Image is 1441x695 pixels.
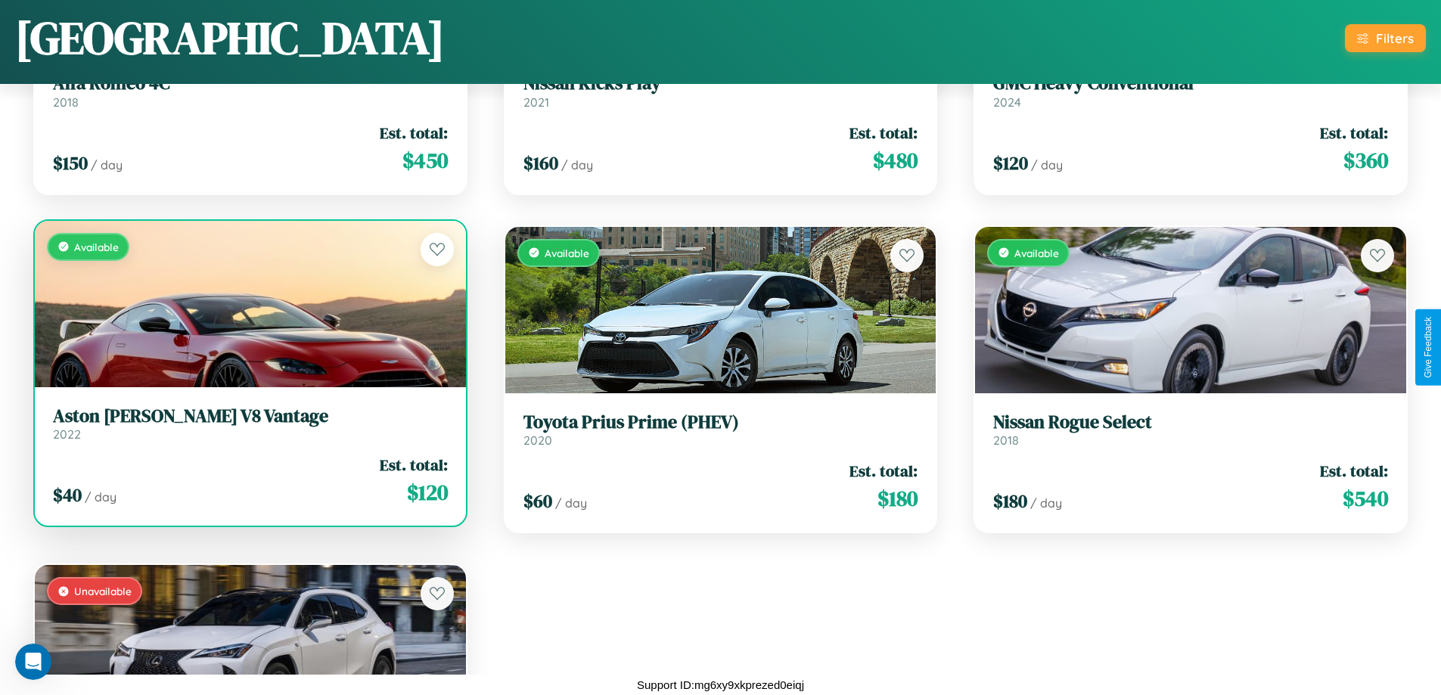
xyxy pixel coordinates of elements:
[1030,495,1062,510] span: / day
[877,483,918,513] span: $ 180
[849,460,918,482] span: Est. total:
[993,489,1027,513] span: $ 180
[1423,317,1433,378] div: Give Feedback
[993,411,1388,433] h3: Nissan Rogue Select
[523,95,549,110] span: 2021
[523,73,918,110] a: Nissan Kicks Play2021
[523,73,918,95] h3: Nissan Kicks Play
[993,433,1019,448] span: 2018
[1014,247,1059,259] span: Available
[561,157,593,172] span: / day
[53,150,88,175] span: $ 150
[993,73,1388,95] h3: GMC Heavy Conventional
[53,73,448,95] h3: Alfa Romeo 4C
[523,489,552,513] span: $ 60
[993,411,1388,448] a: Nissan Rogue Select2018
[74,585,132,597] span: Unavailable
[53,482,82,507] span: $ 40
[545,247,589,259] span: Available
[53,427,81,442] span: 2022
[1320,122,1388,144] span: Est. total:
[53,405,448,442] a: Aston [PERSON_NAME] V8 Vantage2022
[1343,145,1388,175] span: $ 360
[407,477,448,507] span: $ 120
[873,145,918,175] span: $ 480
[637,675,804,695] p: Support ID: mg6xy9xkprezed0eiqj
[402,145,448,175] span: $ 450
[1345,24,1426,52] button: Filters
[53,405,448,427] h3: Aston [PERSON_NAME] V8 Vantage
[85,489,116,504] span: / day
[523,411,918,448] a: Toyota Prius Prime (PHEV)2020
[555,495,587,510] span: / day
[1031,157,1063,172] span: / day
[53,73,448,110] a: Alfa Romeo 4C2018
[380,122,448,144] span: Est. total:
[993,150,1028,175] span: $ 120
[15,7,445,69] h1: [GEOGRAPHIC_DATA]
[993,95,1021,110] span: 2024
[15,644,51,680] iframe: Intercom live chat
[849,122,918,144] span: Est. total:
[1376,30,1414,46] div: Filters
[523,433,552,448] span: 2020
[91,157,123,172] span: / day
[993,73,1388,110] a: GMC Heavy Conventional2024
[380,454,448,476] span: Est. total:
[74,240,119,253] span: Available
[53,95,79,110] span: 2018
[523,150,558,175] span: $ 160
[1343,483,1388,513] span: $ 540
[1320,460,1388,482] span: Est. total:
[523,411,918,433] h3: Toyota Prius Prime (PHEV)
